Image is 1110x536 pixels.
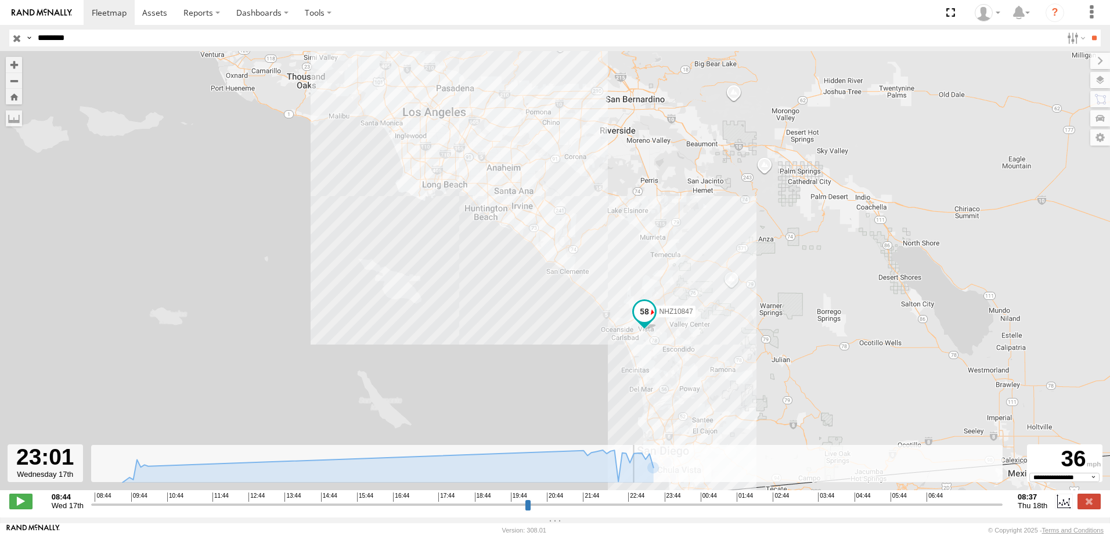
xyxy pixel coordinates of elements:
[438,492,455,502] span: 17:44
[6,73,22,89] button: Zoom out
[167,492,183,502] span: 10:44
[24,30,34,46] label: Search Query
[891,492,907,502] span: 05:44
[1042,527,1104,534] a: Terms and Conditions
[628,492,644,502] span: 22:44
[12,9,72,17] img: rand-logo.svg
[393,492,409,502] span: 16:44
[475,492,491,502] span: 18:44
[502,527,546,534] div: Version: 308.01
[737,492,753,502] span: 01:44
[95,492,111,502] span: 08:44
[212,492,229,502] span: 11:44
[818,492,834,502] span: 03:44
[52,492,84,501] strong: 08:44
[927,492,943,502] span: 06:44
[6,89,22,104] button: Zoom Home
[52,501,84,510] span: Wed 17th Sep 2025
[511,492,527,502] span: 19:44
[855,492,871,502] span: 04:44
[6,524,60,536] a: Visit our Website
[547,492,563,502] span: 20:44
[284,492,301,502] span: 13:44
[988,527,1104,534] div: © Copyright 2025 -
[1046,3,1064,22] i: ?
[701,492,717,502] span: 00:44
[1029,446,1101,473] div: 36
[6,57,22,73] button: Zoom in
[971,4,1004,21] div: Zulema McIntosch
[659,307,693,316] span: NHZ10847
[321,492,337,502] span: 14:44
[1077,494,1101,509] label: Close
[1018,492,1047,501] strong: 08:37
[6,110,22,126] label: Measure
[773,492,789,502] span: 02:44
[1090,129,1110,146] label: Map Settings
[583,492,599,502] span: 21:44
[248,492,265,502] span: 12:44
[9,494,33,509] label: Play/Stop
[665,492,681,502] span: 23:44
[1062,30,1087,46] label: Search Filter Options
[1018,501,1047,510] span: Thu 18th Sep 2025
[131,492,147,502] span: 09:44
[357,492,373,502] span: 15:44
